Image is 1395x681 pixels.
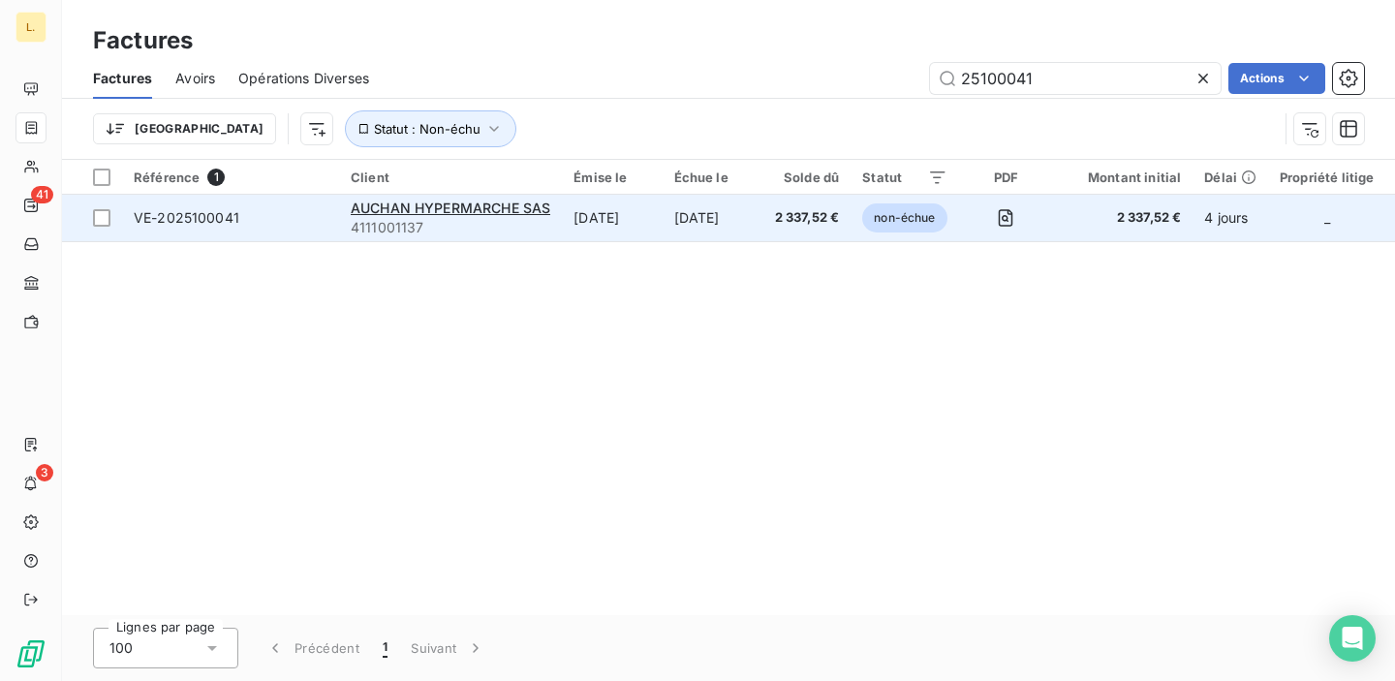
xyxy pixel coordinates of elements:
[1228,63,1325,94] button: Actions
[31,186,53,203] span: 41
[663,195,763,241] td: [DATE]
[1324,209,1330,226] span: _
[1193,195,1268,241] td: 4 jours
[1280,170,1374,185] div: Propriété litige
[573,170,650,185] div: Émise le
[207,169,225,186] span: 1
[930,63,1221,94] input: Rechercher
[93,23,193,58] h3: Factures
[351,200,550,216] span: AUCHAN HYPERMARCHE SAS
[134,209,239,226] span: VE-2025100041
[399,628,497,668] button: Suivant
[1065,170,1181,185] div: Montant initial
[371,628,399,668] button: 1
[862,170,946,185] div: Statut
[1329,615,1376,662] div: Open Intercom Messenger
[15,638,46,669] img: Logo LeanPay
[775,170,840,185] div: Solde dû
[562,195,662,241] td: [DATE]
[134,170,200,185] span: Référence
[1204,170,1256,185] div: Délai
[971,170,1041,185] div: PDF
[15,12,46,43] div: L.
[351,170,550,185] div: Client
[36,464,53,481] span: 3
[775,208,840,228] span: 2 337,52 €
[351,218,550,237] span: 4111001137
[674,170,752,185] div: Échue le
[862,203,946,232] span: non-échue
[254,628,371,668] button: Précédent
[374,121,480,137] span: Statut : Non-échu
[345,110,516,147] button: Statut : Non-échu
[109,638,133,658] span: 100
[383,638,387,658] span: 1
[93,69,152,88] span: Factures
[238,69,369,88] span: Opérations Diverses
[1065,208,1181,228] span: 2 337,52 €
[93,113,276,144] button: [GEOGRAPHIC_DATA]
[175,69,215,88] span: Avoirs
